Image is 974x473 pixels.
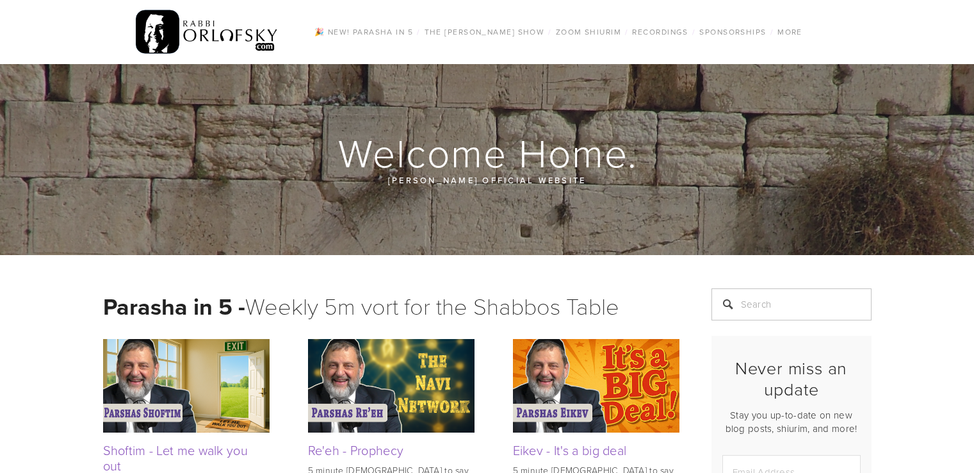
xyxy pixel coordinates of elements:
span: / [692,26,695,37]
img: Re'eh - Prophecy [308,339,475,433]
img: Eikev - It's a big deal [513,339,679,433]
a: Eikev - It's a big deal [513,441,627,459]
img: Shoftim - Let me walk you out [103,339,270,433]
a: 🎉 NEW! Parasha in 5 [311,24,417,40]
span: / [770,26,774,37]
a: Sponsorships [695,24,770,40]
a: Re'eh - Prophecy [308,441,404,459]
a: Recordings [628,24,692,40]
span: / [548,26,551,37]
h1: Welcome Home. [103,132,873,173]
input: Search [711,288,872,320]
img: RabbiOrlofsky.com [136,7,279,57]
a: Zoom Shiurim [552,24,625,40]
strong: Parasha in 5 - [103,290,245,323]
h1: Weekly 5m vort for the Shabbos Table [103,288,679,324]
h2: Never miss an update [722,358,861,399]
a: More [774,24,806,40]
a: The [PERSON_NAME] Show [421,24,549,40]
p: Stay you up-to-date on new blog posts, shiurim, and more! [722,408,861,435]
p: [PERSON_NAME] official website [180,173,795,187]
span: / [625,26,628,37]
span: / [417,26,420,37]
